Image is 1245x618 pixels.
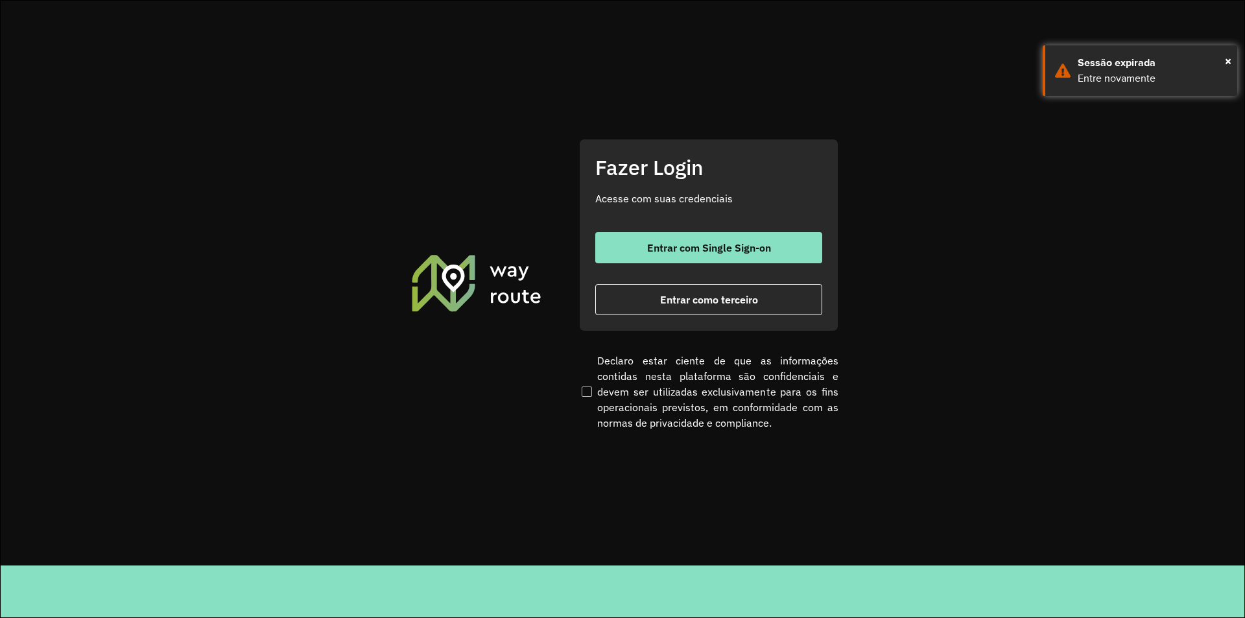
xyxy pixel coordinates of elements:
[647,243,771,253] span: Entrar com Single Sign-on
[579,353,838,431] label: Declaro estar ciente de que as informações contidas nesta plataforma são confidenciais e devem se...
[1078,71,1227,86] div: Entre novamente
[1078,55,1227,71] div: Sessão expirada
[1225,51,1231,71] span: ×
[595,191,822,206] p: Acesse com suas credenciais
[595,155,822,180] h2: Fazer Login
[660,294,758,305] span: Entrar como terceiro
[410,253,543,313] img: Roteirizador AmbevTech
[595,232,822,263] button: button
[1225,51,1231,71] button: Close
[595,284,822,315] button: button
